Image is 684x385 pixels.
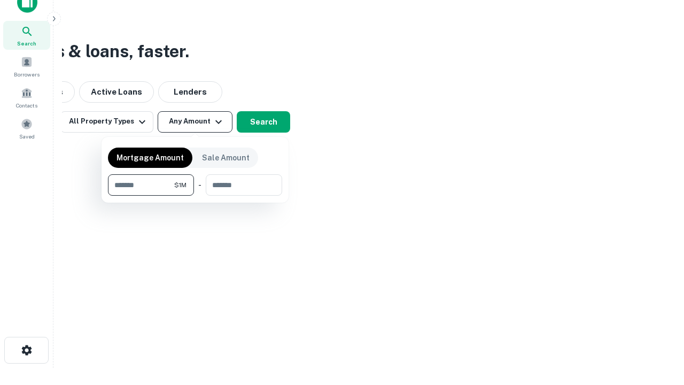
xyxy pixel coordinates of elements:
[116,152,184,164] p: Mortgage Amount
[174,180,186,190] span: $1M
[631,299,684,351] iframe: Chat Widget
[202,152,250,164] p: Sale Amount
[198,174,201,196] div: -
